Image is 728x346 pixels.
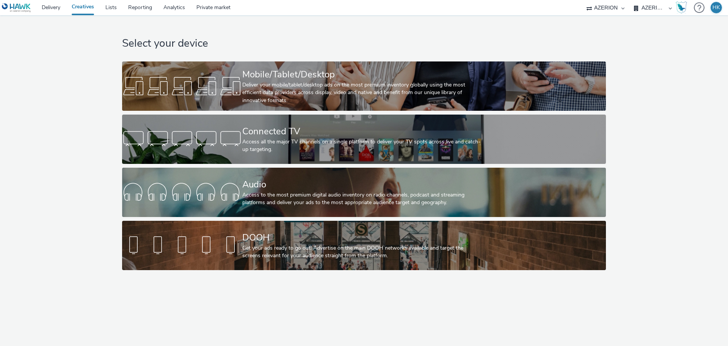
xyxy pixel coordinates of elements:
[242,191,483,207] div: Access to the most premium digital audio inventory on radio channels, podcast and streaming platf...
[242,125,483,138] div: Connected TV
[712,2,720,13] div: HK
[242,138,483,154] div: Access all the major TV channels on a single platform to deliver your TV spots across live and ca...
[122,168,606,217] a: AudioAccess to the most premium digital audio inventory on radio channels, podcast and streaming ...
[242,231,483,244] div: DOOH
[676,2,690,14] a: Hawk Academy
[242,244,483,260] div: Get your ads ready to go out! Advertise on the main DOOH networks available and target the screen...
[122,61,606,111] a: Mobile/Tablet/DesktopDeliver your mobile/tablet/desktop ads on the most premium inventory globall...
[242,178,483,191] div: Audio
[676,2,687,14] img: Hawk Academy
[242,81,483,104] div: Deliver your mobile/tablet/desktop ads on the most premium inventory globally using the most effi...
[122,221,606,270] a: DOOHGet your ads ready to go out! Advertise on the main DOOH networks available and target the sc...
[122,115,606,164] a: Connected TVAccess all the major TV channels on a single platform to deliver your TV spots across...
[2,3,31,13] img: undefined Logo
[242,68,483,81] div: Mobile/Tablet/Desktop
[122,36,606,51] h1: Select your device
